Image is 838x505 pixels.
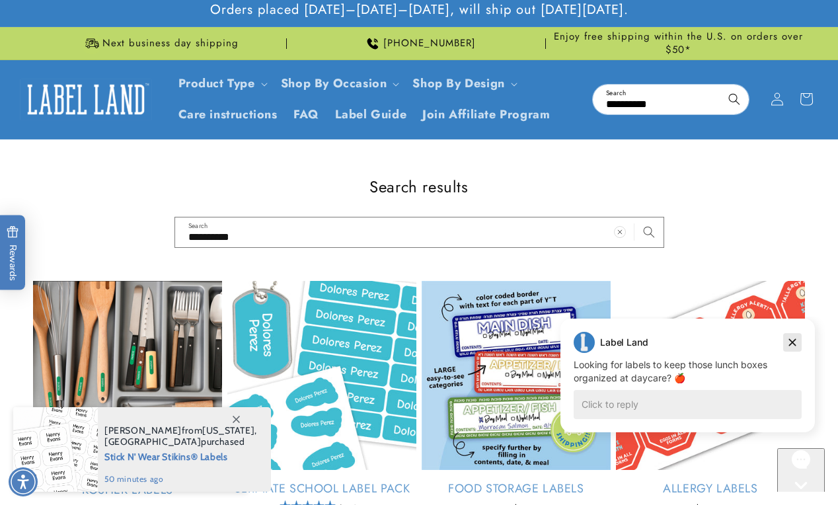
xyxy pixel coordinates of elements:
a: Label Guide [327,99,415,130]
div: Announcement [33,27,287,59]
a: Care instructions [171,99,286,130]
button: Clear search term [605,217,634,247]
a: Join Affiliate Program [414,99,558,130]
button: Search [720,85,749,114]
span: Join Affiliate Program [422,107,550,122]
summary: Shop By Design [404,68,522,99]
span: Enjoy free shipping within the U.S. on orders over $50* [551,30,805,56]
a: Label Land [15,74,157,125]
a: Product Type [178,75,255,92]
summary: Product Type [171,68,273,99]
h1: Search results [33,176,805,197]
summary: Shop By Occasion [273,68,405,99]
span: FAQ [293,107,319,122]
div: Announcement [292,27,546,59]
div: Accessibility Menu [9,467,38,496]
span: Orders placed [DATE]–[DATE]–[DATE], will ship out [DATE][DATE]. [210,1,628,19]
span: Next business day shipping [102,37,239,50]
iframe: Gorgias live chat campaigns [551,317,825,452]
iframe: Gorgias live chat messenger [777,448,825,492]
img: Label Land [20,79,152,120]
div: Announcement [551,27,805,59]
span: Care instructions [178,107,278,122]
span: [GEOGRAPHIC_DATA] [104,436,201,447]
button: Search [634,217,664,247]
span: [US_STATE] [202,424,254,436]
span: Stick N' Wear Stikins® Labels [104,447,257,464]
span: Shop By Occasion [281,76,387,91]
span: [PHONE_NUMBER] [383,37,476,50]
iframe: Sign Up via Text for Offers [11,399,167,439]
a: Kosher Labels [33,483,222,498]
span: from , purchased [104,425,257,447]
span: Label Guide [335,107,407,122]
a: Food Storage Labels [422,481,611,496]
a: Ultimate School Label Pack [227,481,416,496]
span: 50 minutes ago [104,473,257,485]
a: Shop By Design [412,75,504,92]
button: Clear search term [691,85,720,114]
span: Rewards [7,226,19,281]
a: FAQ [286,99,327,130]
a: Allergy Labels [616,481,805,496]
